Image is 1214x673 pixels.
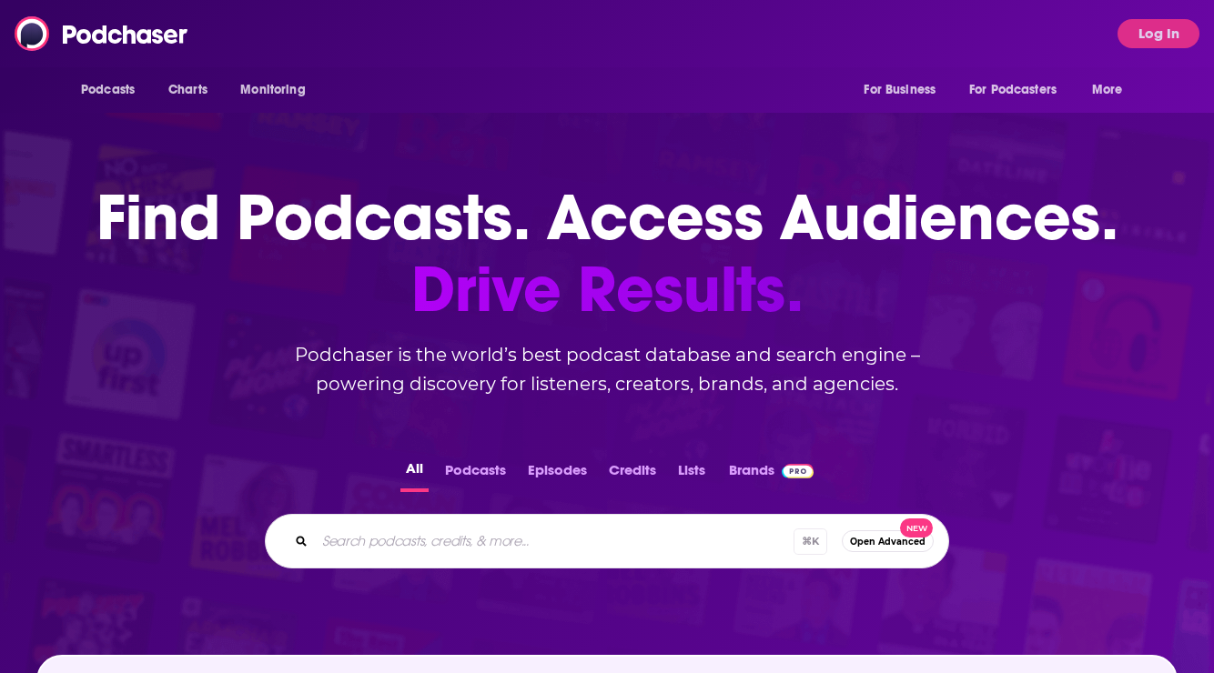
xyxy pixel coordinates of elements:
[842,530,934,552] button: Open AdvancedNew
[96,182,1118,326] h1: Find Podcasts. Access Audiences.
[240,77,305,103] span: Monitoring
[729,457,814,492] a: BrandsPodchaser Pro
[400,457,429,492] button: All
[1118,19,1199,48] button: Log In
[782,464,814,478] img: Podchaser Pro
[168,77,207,103] span: Charts
[1079,73,1146,107] button: open menu
[157,73,218,107] a: Charts
[96,254,1118,326] span: Drive Results.
[957,73,1083,107] button: open menu
[1092,77,1123,103] span: More
[228,73,329,107] button: open menu
[851,73,958,107] button: open menu
[850,537,926,547] span: Open Advanced
[15,16,189,51] img: Podchaser - Follow, Share and Rate Podcasts
[440,457,511,492] button: Podcasts
[81,77,135,103] span: Podcasts
[969,77,1057,103] span: For Podcasters
[315,527,794,556] input: Search podcasts, credits, & more...
[603,457,662,492] button: Credits
[794,528,827,555] span: ⌘ K
[243,340,971,398] h2: Podchaser is the world’s best podcast database and search engine – powering discovery for listene...
[900,518,933,537] span: New
[522,457,592,492] button: Episodes
[265,514,949,568] div: Search podcasts, credits, & more...
[673,457,711,492] button: Lists
[68,73,158,107] button: open menu
[864,77,936,103] span: For Business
